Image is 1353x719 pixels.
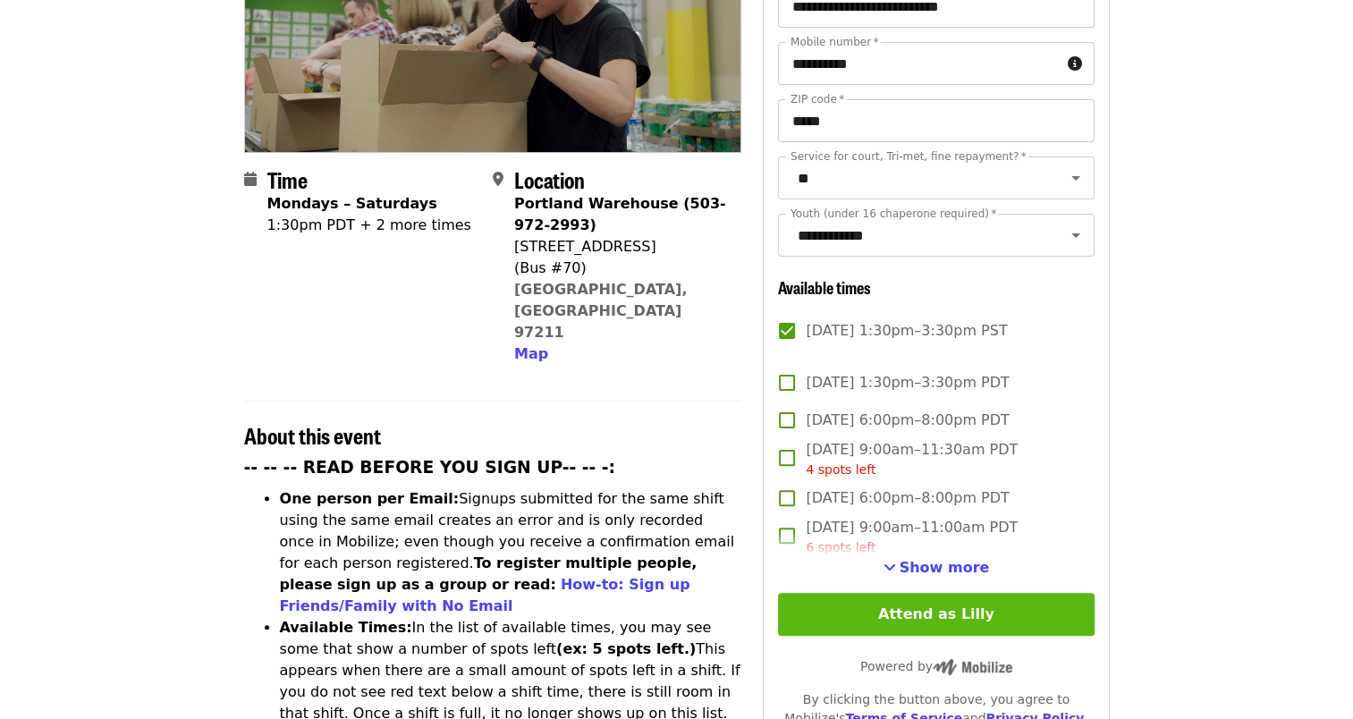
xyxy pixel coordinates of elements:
[791,37,878,47] label: Mobile number
[791,208,996,219] label: Youth (under 16 chaperone required)
[280,488,742,617] li: Signups submitted for the same shift using the same email creates an error and is only recorded o...
[933,659,1012,675] img: Powered by Mobilize
[806,372,1009,393] span: [DATE] 1:30pm–3:30pm PDT
[778,42,1060,85] input: Mobile number
[514,345,548,362] span: Map
[778,593,1094,636] button: Attend as Lilly
[1063,223,1088,248] button: Open
[806,462,875,477] span: 4 spots left
[791,94,844,105] label: ZIP code
[514,164,585,195] span: Location
[280,490,460,507] strong: One person per Email:
[556,640,696,657] strong: (ex: 5 spots left.)
[280,619,412,636] strong: Available Times:
[267,195,437,212] strong: Mondays – Saturdays
[778,275,871,299] span: Available times
[1068,55,1082,72] i: circle-info icon
[514,281,688,341] a: [GEOGRAPHIC_DATA], [GEOGRAPHIC_DATA] 97211
[493,171,503,188] i: map-marker-alt icon
[806,320,1007,342] span: [DATE] 1:30pm–3:30pm PST
[860,659,1012,673] span: Powered by
[806,487,1009,509] span: [DATE] 6:00pm–8:00pm PDT
[267,215,471,236] div: 1:30pm PDT + 2 more times
[884,557,990,579] button: See more timeslots
[806,540,875,554] span: 6 spots left
[791,151,1027,162] label: Service for court, Tri-met, fine repayment?
[244,458,616,477] strong: -- -- -- READ BEFORE YOU SIGN UP-- -- -:
[514,236,727,258] div: [STREET_ADDRESS]
[806,517,1018,557] span: [DATE] 9:00am–11:00am PDT
[244,171,257,188] i: calendar icon
[280,576,690,614] a: How-to: Sign up Friends/Family with No Email
[806,410,1009,431] span: [DATE] 6:00pm–8:00pm PDT
[514,258,727,279] div: (Bus #70)
[514,195,726,233] strong: Portland Warehouse (503-972-2993)
[806,439,1018,479] span: [DATE] 9:00am–11:30am PDT
[280,554,698,593] strong: To register multiple people, please sign up as a group or read:
[900,559,990,576] span: Show more
[514,343,548,365] button: Map
[244,419,381,451] span: About this event
[1063,165,1088,190] button: Open
[778,99,1094,142] input: ZIP code
[267,164,308,195] span: Time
